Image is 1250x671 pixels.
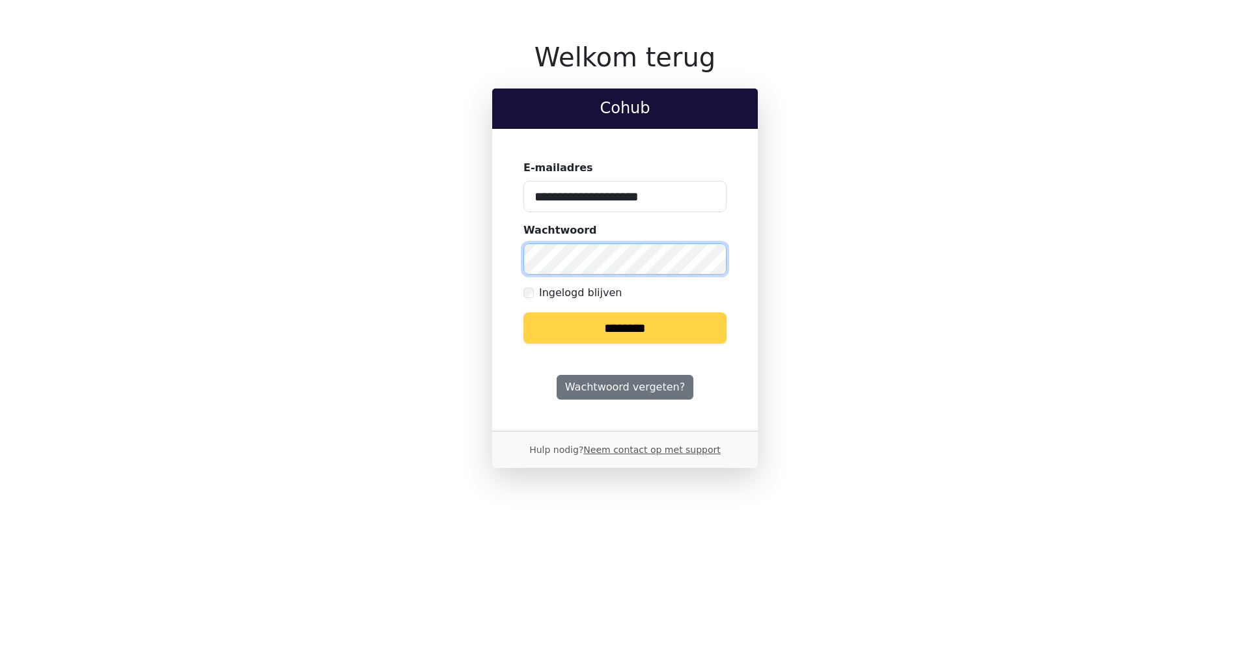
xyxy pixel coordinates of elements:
[539,285,622,301] label: Ingelogd blijven
[529,445,721,455] small: Hulp nodig?
[557,375,693,400] a: Wachtwoord vergeten?
[492,42,758,73] h1: Welkom terug
[523,223,597,238] label: Wachtwoord
[503,99,747,118] h2: Cohub
[523,160,593,176] label: E-mailadres
[583,445,720,455] a: Neem contact op met support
